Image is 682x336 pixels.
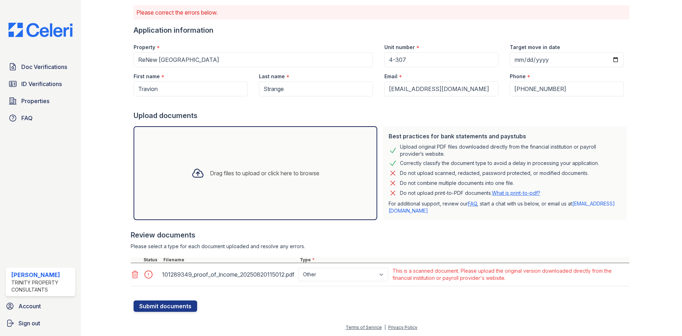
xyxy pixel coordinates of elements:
[142,257,162,263] div: Status
[510,44,560,51] label: Target move in date
[3,316,78,330] a: Sign out
[400,143,621,158] div: Upload original PDF files downloaded directly from the financial institution or payroll provider’...
[21,80,62,88] span: ID Verifications
[18,319,40,327] span: Sign out
[384,325,386,330] div: |
[21,63,67,71] span: Doc Verifications
[21,114,33,122] span: FAQ
[389,200,621,214] p: For additional support, review our , start a chat with us below, or email us at
[6,94,75,108] a: Properties
[21,97,49,105] span: Properties
[162,257,298,263] div: Filename
[131,230,629,240] div: Review documents
[6,77,75,91] a: ID Verifications
[162,269,296,280] div: 101289349_proof_of_income_20250820115012.pdf
[388,325,417,330] a: Privacy Policy
[384,73,397,80] label: Email
[11,271,72,279] div: [PERSON_NAME]
[136,8,627,17] p: Please correct the errors below.
[400,159,599,167] div: Correctly classify the document type to avoid a delay in processing your application.
[510,73,526,80] label: Phone
[134,300,197,312] button: Submit documents
[492,190,540,196] a: What is print-to-pdf?
[131,243,629,250] div: Please select a type for each document uploaded and resolve any errors.
[389,132,621,140] div: Best practices for bank statements and paystubs
[259,73,285,80] label: Last name
[468,201,477,207] a: FAQ
[400,190,540,197] p: Do not upload print-to-PDF documents.
[393,267,628,282] div: This is a scanned document. Please upload the original version downloaded directly from the finan...
[3,299,78,313] a: Account
[346,325,382,330] a: Terms of Service
[6,60,75,74] a: Doc Verifications
[134,111,629,121] div: Upload documents
[298,257,629,263] div: Type
[11,279,72,293] div: Trinity Property Consultants
[210,169,319,177] div: Drag files to upload or click here to browse
[18,302,41,310] span: Account
[134,44,155,51] label: Property
[400,179,514,187] div: Do not combine multiple documents into one file.
[3,23,78,37] img: CE_Logo_Blue-a8612792a0a2168367f1c8372b55b34899dd931a85d93a1a3d3e32e68fde9ad4.png
[134,25,629,35] div: Application information
[400,169,589,177] div: Do not upload scanned, redacted, password protected, or modified documents.
[134,73,160,80] label: First name
[6,111,75,125] a: FAQ
[384,44,415,51] label: Unit number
